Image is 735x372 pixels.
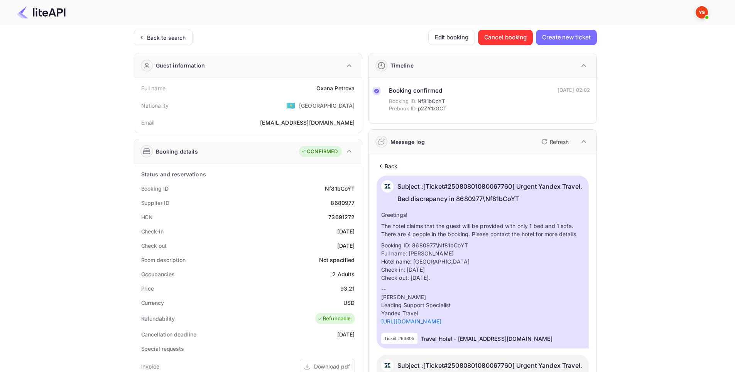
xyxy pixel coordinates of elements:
div: Download pdf [314,362,350,370]
span: p2ZY1zGCT [418,105,446,113]
p: Travel Hotel [421,335,452,343]
button: Refresh [537,135,572,148]
button: Edit booking [428,30,475,45]
div: Guest information [156,61,205,69]
img: Yandex Support [696,6,708,19]
div: [DATE] 02:02 [558,86,590,94]
div: [DATE] [337,227,355,235]
div: [GEOGRAPHIC_DATA] [299,101,355,110]
div: Status and reservations [141,170,206,178]
div: CONFIRMED [301,148,338,156]
div: Room description [141,256,186,264]
img: AwvSTEc2VUhQAAAAAElFTkSuQmCC [381,359,394,372]
div: Occupancies [141,270,175,278]
div: Check out [141,242,167,250]
div: Cancellation deadline [141,330,196,338]
span: United States [286,98,295,112]
div: Back to search [147,34,186,42]
div: Nf81bCoYT [325,184,355,193]
div: 73691272 [328,213,355,221]
div: Special requests [141,345,184,353]
div: Supplier ID [141,199,169,207]
div: Email [141,118,155,127]
div: Check-in [141,227,164,235]
div: Booking ID [141,184,169,193]
p: The hotel claims that the guest will be provided with only 1 bed and 1 sofa. There are 4 people i... [381,222,584,238]
div: Invoice [141,362,159,370]
div: 2 Adults [332,270,355,278]
div: Timeline [390,61,414,69]
img: AwvSTEc2VUhQAAAAAElFTkSuQmCC [381,180,394,193]
div: Full name [141,84,166,92]
div: [DATE] [337,242,355,250]
span: Prebook ID: [389,105,417,113]
div: Price [141,284,154,293]
div: [DATE] [337,330,355,338]
p: Ticket #63805 [384,335,415,342]
span: Nf81bCoYT [417,98,445,105]
span: Booking ID: [389,98,417,105]
div: 93.21 [340,284,355,293]
div: Message log [390,138,425,146]
button: Cancel booking [478,30,533,45]
p: -- [PERSON_NAME] Leading Support Specialist Yandex Travel [381,285,584,325]
p: Greetings! [381,211,584,219]
div: Oxana Petrova [316,84,355,92]
div: Not specified [319,256,355,264]
img: LiteAPI Logo [17,6,66,19]
div: Refundable [317,315,351,323]
div: [EMAIL_ADDRESS][DOMAIN_NAME] [260,118,355,127]
p: Back [385,162,398,170]
div: 8680977 [331,199,355,207]
button: Create new ticket [536,30,596,45]
div: Nationality [141,101,169,110]
div: HCN [141,213,153,221]
div: USD [343,299,355,307]
p: Refresh [550,138,569,146]
p: Subject : [Ticket#25080801080067760] Urgent Yandex Travel. Bed discrepancy in 8680977\Nf81bCoYT [397,180,584,205]
p: Booking ID: 8680977\Nf81bCoYT Full name: [PERSON_NAME] Hotel name: [GEOGRAPHIC_DATA] Check in: [D... [381,241,584,282]
div: Refundability [141,315,175,323]
p: - [EMAIL_ADDRESS][DOMAIN_NAME] [454,335,553,343]
div: Booking details [156,147,198,156]
div: Currency [141,299,164,307]
a: [URL][DOMAIN_NAME] [381,318,442,325]
div: Booking confirmed [389,86,447,95]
